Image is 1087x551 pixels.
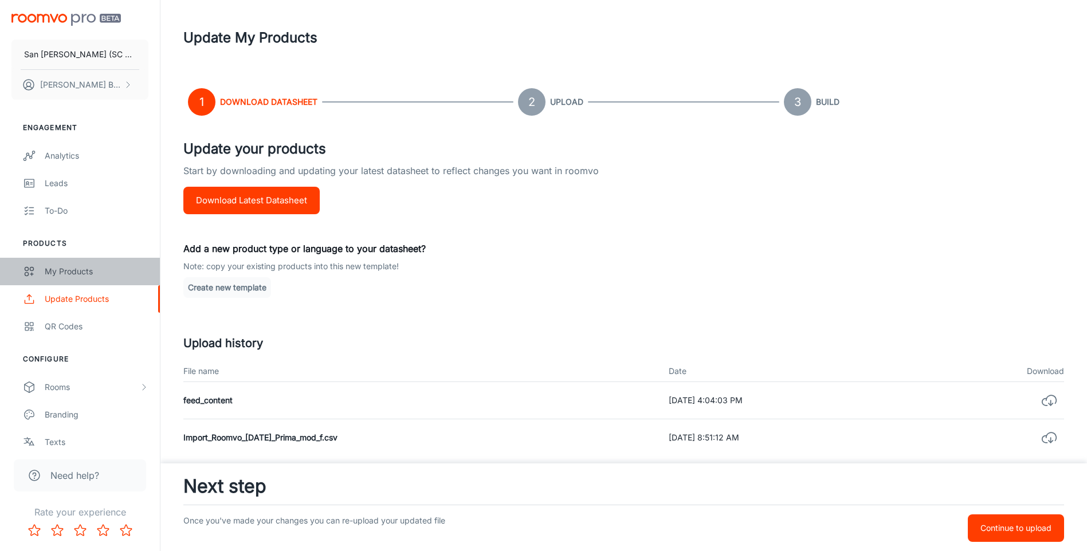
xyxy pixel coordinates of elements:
[929,361,1064,382] th: Download
[968,514,1064,542] button: Continue to upload
[183,361,660,382] th: File name
[199,95,204,109] text: 1
[11,40,148,69] button: San [PERSON_NAME] (SC San Marco Design SRL)
[550,96,583,108] h6: Upload
[50,469,99,482] span: Need help?
[660,361,929,382] th: Date
[183,164,1064,187] p: Start by downloading and updating your latest datasheet to reflect changes you want in roomvo
[183,334,1064,352] h5: Upload history
[69,519,92,542] button: Rate 3 star
[528,95,535,109] text: 2
[183,473,1064,500] h3: Next step
[794,95,801,109] text: 3
[660,382,929,419] td: [DATE] 4:04:03 PM
[24,48,136,61] p: San [PERSON_NAME] (SC San Marco Design SRL)
[40,78,121,91] p: [PERSON_NAME] BIZGA
[23,519,46,542] button: Rate 1 star
[183,187,320,214] button: Download Latest Datasheet
[660,419,929,456] td: [DATE] 8:51:12 AM
[183,27,317,48] h1: Update My Products
[45,177,148,190] div: Leads
[183,382,660,419] td: feed_content
[45,204,148,217] div: To-do
[45,436,148,448] div: Texts
[183,419,660,456] td: Import_Roomvo_[DATE]_Prima_mod_f.csv
[183,260,1064,273] p: Note: copy your existing products into this new template!
[45,293,148,305] div: Update Products
[45,265,148,278] div: My Products
[183,242,1064,255] p: Add a new product type or language to your datasheet?
[11,14,121,26] img: Roomvo PRO Beta
[183,139,1064,159] h4: Update your products
[45,320,148,333] div: QR Codes
[980,522,1051,534] p: Continue to upload
[220,96,317,108] h6: Download Datasheet
[92,519,115,542] button: Rate 4 star
[45,149,148,162] div: Analytics
[46,519,69,542] button: Rate 2 star
[115,519,138,542] button: Rate 5 star
[816,96,839,108] h6: Build
[9,505,151,519] p: Rate your experience
[11,70,148,100] button: [PERSON_NAME] BIZGA
[45,408,148,421] div: Branding
[183,514,756,542] p: Once you've made your changes you can re-upload your updated file
[183,277,271,298] button: Create new template
[45,381,139,393] div: Rooms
